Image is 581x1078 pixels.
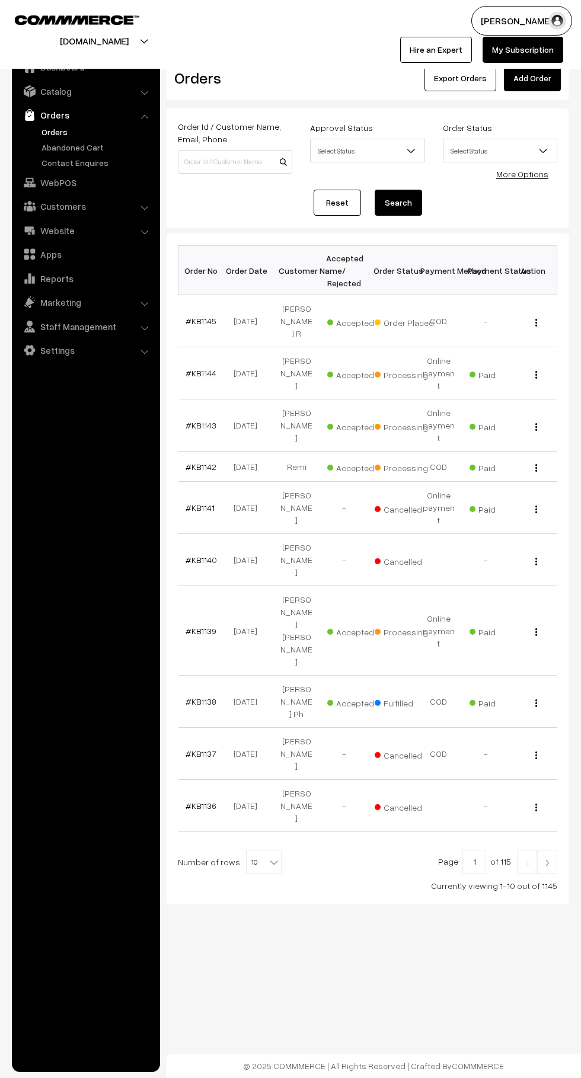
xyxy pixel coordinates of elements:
[438,856,458,866] span: Page
[225,534,273,586] td: [DATE]
[186,696,216,706] a: #KB1138
[15,196,156,217] a: Customers
[310,139,424,162] span: Select Status
[15,104,156,126] a: Orders
[415,347,462,399] td: Online payment
[462,246,510,295] th: Payment Status
[186,503,215,513] a: #KB1141
[320,780,368,832] td: -
[225,246,273,295] th: Order Date
[470,623,529,638] span: Paid
[375,366,434,381] span: Processing
[424,65,496,91] button: Export Orders
[186,555,217,565] a: #KB1140
[443,140,557,161] span: Select Status
[273,534,320,586] td: [PERSON_NAME]
[327,418,387,433] span: Accepted
[542,859,553,866] img: Right
[15,244,156,265] a: Apps
[415,482,462,534] td: Online payment
[186,626,216,636] a: #KB1139
[470,418,529,433] span: Paid
[174,69,291,87] h2: Orders
[375,459,434,474] span: Processing
[462,780,510,832] td: -
[18,26,170,56] button: [DOMAIN_NAME]
[15,292,156,313] a: Marketing
[15,12,119,26] a: COMMMERCE
[247,850,281,874] span: 10
[535,804,537,811] img: Menu
[39,156,156,169] a: Contact Enquires
[415,399,462,452] td: Online payment
[273,482,320,534] td: [PERSON_NAME]
[452,1061,504,1071] a: COMMMERCE
[471,6,572,36] button: [PERSON_NAME]…
[462,534,510,586] td: -
[375,500,434,516] span: Cancelled
[320,728,368,780] td: -
[415,728,462,780] td: COD
[311,140,424,161] span: Select Status
[375,623,434,638] span: Processing
[273,347,320,399] td: [PERSON_NAME]
[186,801,216,811] a: #KB1136
[178,246,226,295] th: Order No
[415,586,462,676] td: Online payment
[178,856,240,868] span: Number of rows
[375,190,422,216] button: Search
[535,506,537,513] img: Menu
[548,12,566,30] img: user
[470,500,529,516] span: Paid
[496,169,548,179] a: More Options
[320,246,368,295] th: Accepted / Rejected
[375,552,434,568] span: Cancelled
[327,366,387,381] span: Accepted
[178,150,292,174] input: Order Id / Customer Name / Customer Email / Customer Phone
[178,879,557,892] div: Currently viewing 1-10 out of 1145
[273,295,320,347] td: [PERSON_NAME] R
[535,464,537,472] img: Menu
[273,676,320,728] td: [PERSON_NAME] Ph
[320,534,368,586] td: -
[15,15,139,24] img: COMMMERCE
[314,190,361,216] a: Reset
[178,120,292,145] label: Order Id / Customer Name, Email, Phone
[273,728,320,780] td: [PERSON_NAME]
[415,452,462,482] td: COD
[535,558,537,565] img: Menu
[415,246,462,295] th: Payment Method
[225,728,273,780] td: [DATE]
[186,748,216,759] a: #KB1137
[39,141,156,153] a: Abandoned Cart
[535,319,537,327] img: Menu
[327,694,387,709] span: Accepted
[535,751,537,759] img: Menu
[166,1054,581,1078] footer: © 2025 COMMMERCE | All Rights Reserved | Crafted By
[15,81,156,102] a: Catalog
[470,459,529,474] span: Paid
[320,482,368,534] td: -
[225,676,273,728] td: [DATE]
[522,859,532,866] img: Left
[273,780,320,832] td: [PERSON_NAME]
[535,628,537,636] img: Menu
[535,699,537,707] img: Menu
[415,676,462,728] td: COD
[39,126,156,138] a: Orders
[273,246,320,295] th: Customer Name
[375,746,434,762] span: Cancelled
[535,371,537,379] img: Menu
[225,399,273,452] td: [DATE]
[15,172,156,193] a: WebPOS
[186,368,216,378] a: #KB1144
[368,246,415,295] th: Order Status
[273,452,320,482] td: Remi
[273,399,320,452] td: [PERSON_NAME]
[225,780,273,832] td: [DATE]
[225,295,273,347] td: [DATE]
[327,459,387,474] span: Accepted
[273,586,320,676] td: [PERSON_NAME] [PERSON_NAME]
[375,418,434,433] span: Processing
[490,856,511,866] span: of 115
